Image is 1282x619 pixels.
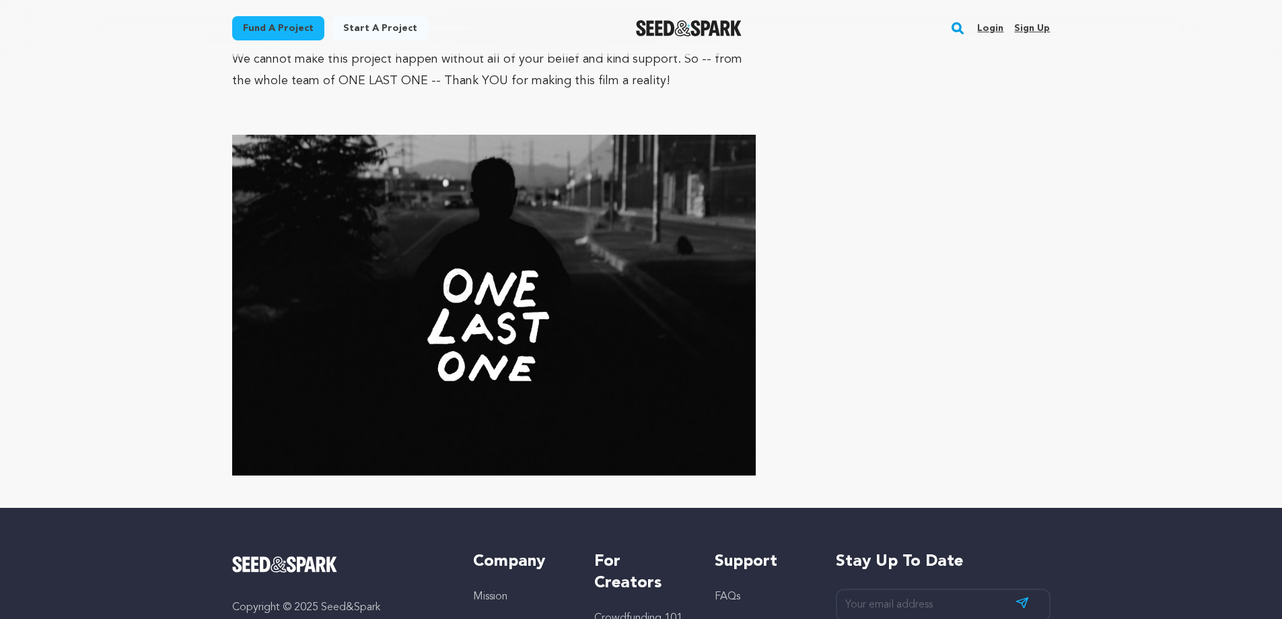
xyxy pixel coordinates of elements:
[636,20,742,36] a: Seed&Spark Homepage
[232,556,447,573] a: Seed&Spark Homepage
[715,591,740,602] a: FAQs
[977,18,1003,39] a: Login
[473,591,507,602] a: Mission
[232,556,338,573] img: Seed&Spark Logo
[332,16,428,40] a: Start a project
[594,551,688,594] h5: For Creators
[232,135,756,476] img: 1757369351-ONE%20LAST%20ONE%20Chico%20Banner%20copy.jpeg
[232,16,324,40] a: Fund a project
[473,551,567,573] h5: Company
[636,20,742,36] img: Seed&Spark Logo Dark Mode
[715,551,808,573] h5: Support
[1014,18,1050,39] a: Sign up
[232,599,447,616] p: Copyright © 2025 Seed&Spark
[836,551,1050,573] h5: Stay up to date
